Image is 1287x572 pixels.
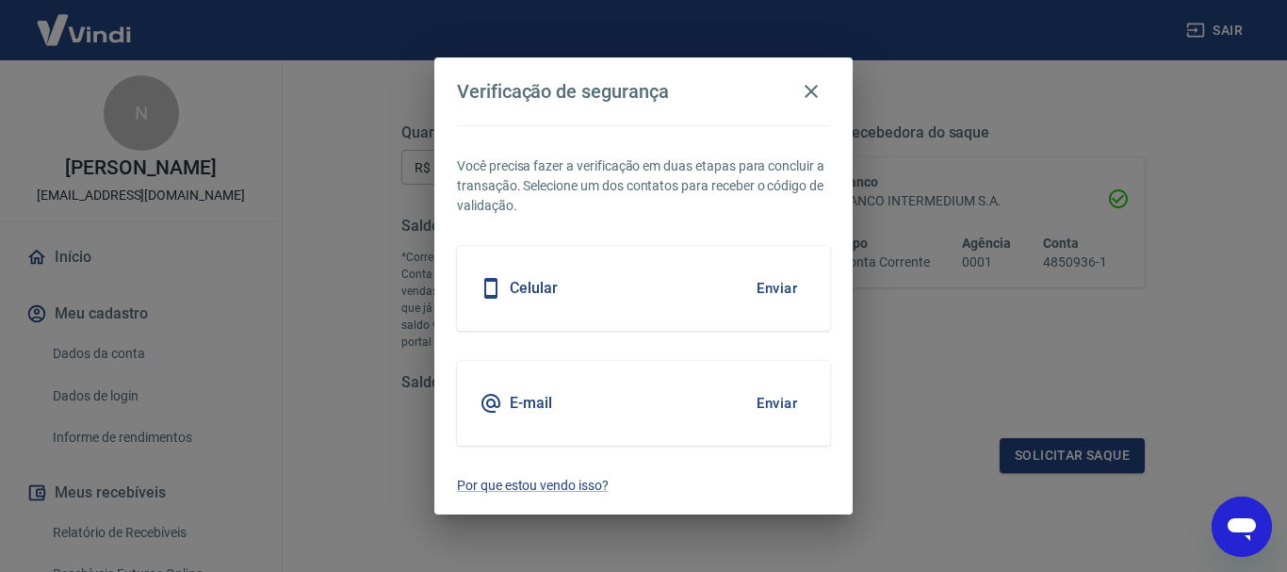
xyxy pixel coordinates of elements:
[510,279,558,298] h5: Celular
[746,269,807,308] button: Enviar
[457,476,830,496] a: Por que estou vendo isso?
[746,384,807,423] button: Enviar
[510,394,552,413] h5: E-mail
[1212,497,1272,557] iframe: Botão para abrir a janela de mensagens
[457,80,669,103] h4: Verificação de segurança
[457,156,830,216] p: Você precisa fazer a verificação em duas etapas para concluir a transação. Selecione um dos conta...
